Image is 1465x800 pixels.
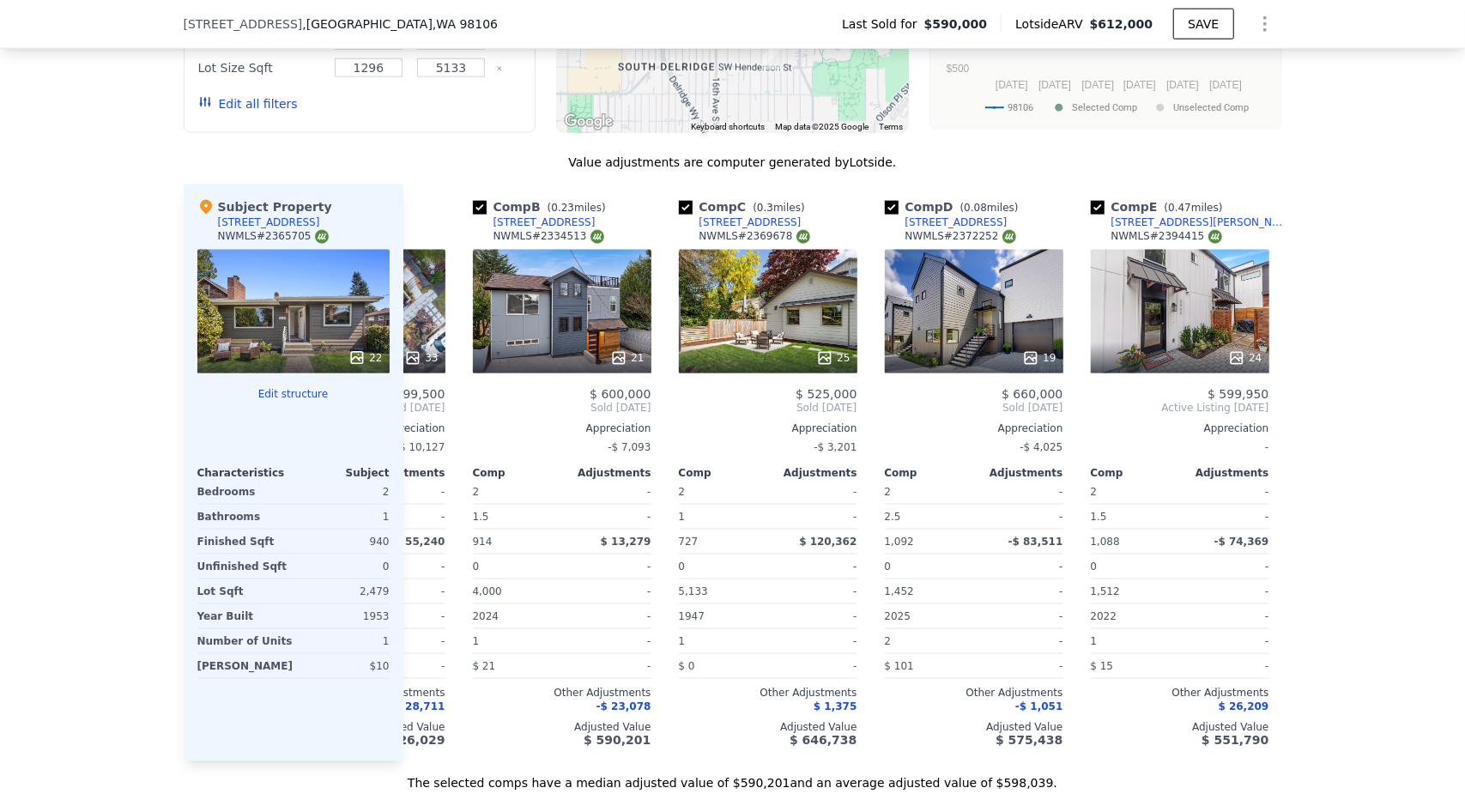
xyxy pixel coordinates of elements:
[679,585,708,597] span: 5,133
[679,660,695,672] span: $ 0
[679,536,699,548] span: 727
[1015,700,1062,712] span: -$ 1,051
[679,505,765,529] div: 1
[566,480,651,504] div: -
[601,536,651,548] span: $ 13,279
[978,555,1063,579] div: -
[473,629,559,653] div: 1
[1111,215,1290,229] div: [STREET_ADDRESS][PERSON_NAME]
[692,121,766,133] button: Keyboard shortcuts
[946,63,969,75] text: $500
[814,700,857,712] span: $ 1,375
[924,15,988,33] span: $590,000
[197,629,293,653] div: Number of Units
[1123,79,1156,91] text: [DATE]
[1091,198,1230,215] div: Comp E
[679,466,768,480] div: Comp
[679,401,857,415] span: Sold [DATE]
[473,720,651,734] div: Adjusted Value
[880,122,904,131] a: Terms
[473,561,480,573] span: 0
[384,387,445,401] span: $ 599,500
[1158,202,1230,214] span: ( miles)
[1168,202,1191,214] span: 0.47
[772,555,857,579] div: -
[566,579,651,603] div: -
[1015,15,1089,33] span: Lotside ARV
[297,604,390,628] div: 1953
[772,579,857,603] div: -
[885,604,971,628] div: 2025
[197,466,294,480] div: Characteristics
[905,215,1008,229] div: [STREET_ADDRESS]
[679,561,686,573] span: 0
[885,486,892,498] span: 2
[1091,720,1269,734] div: Adjusted Value
[1038,79,1071,91] text: [DATE]
[978,505,1063,529] div: -
[885,401,1063,415] span: Sold [DATE]
[302,15,498,33] span: , [GEOGRAPHIC_DATA]
[1081,79,1114,91] text: [DATE]
[197,387,390,401] button: Edit structure
[885,720,1063,734] div: Adjusted Value
[796,230,810,244] img: NWMLS Logo
[885,215,1008,229] a: [STREET_ADDRESS]
[608,441,651,453] span: -$ 7,093
[395,536,445,548] span: $ 55,240
[590,387,651,401] span: $ 600,000
[218,229,329,244] div: NWMLS # 2365705
[1184,480,1269,504] div: -
[473,401,651,415] span: Sold [DATE]
[1091,629,1177,653] div: 1
[885,561,892,573] span: 0
[566,629,651,653] div: -
[198,56,324,80] div: Lot Size Sqft
[551,202,574,214] span: 0.23
[1091,561,1098,573] span: 0
[757,202,773,214] span: 0.3
[562,466,651,480] div: Adjustments
[493,215,596,229] div: [STREET_ADDRESS]
[885,505,971,529] div: 2.5
[378,734,445,748] span: $ 626,029
[885,686,1063,700] div: Other Adjustments
[772,604,857,628] div: -
[746,202,811,214] span: ( miles)
[978,629,1063,653] div: -
[790,734,857,748] span: $ 646,738
[584,734,651,748] span: $ 590,201
[299,629,389,653] div: 1
[996,79,1028,91] text: [DATE]
[218,215,320,229] div: [STREET_ADDRESS]
[198,95,298,112] button: Edit all filters
[473,585,502,597] span: 4,000
[1173,102,1249,113] text: Unselected Comp
[679,486,686,498] span: 2
[1111,229,1222,244] div: NWMLS # 2394415
[1091,660,1114,672] span: $ 15
[978,480,1063,504] div: -
[772,629,857,653] div: -
[197,555,290,579] div: Unfinished Sqft
[885,198,1026,215] div: Comp D
[1091,421,1269,435] div: Appreciation
[796,387,857,401] span: $ 525,000
[885,466,974,480] div: Comp
[699,215,802,229] div: [STREET_ADDRESS]
[1091,466,1180,480] div: Comp
[184,154,1282,171] div: Value adjustments are computer generated by Lotside .
[184,761,1282,792] div: The selected comps have a median adjusted value of $590,201 and an average adjusted value of $598...
[1091,401,1269,415] span: Active Listing [DATE]
[978,654,1063,678] div: -
[1008,102,1033,113] text: 98106
[772,480,857,504] div: -
[755,33,788,76] div: 1111 SW Henderson St # 3
[996,734,1062,748] span: $ 575,438
[1214,536,1269,548] span: -$ 74,369
[473,536,493,548] span: 914
[842,15,924,33] span: Last Sold for
[1091,486,1098,498] span: 2
[679,720,857,734] div: Adjusted Value
[1208,230,1222,244] img: NWMLS Logo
